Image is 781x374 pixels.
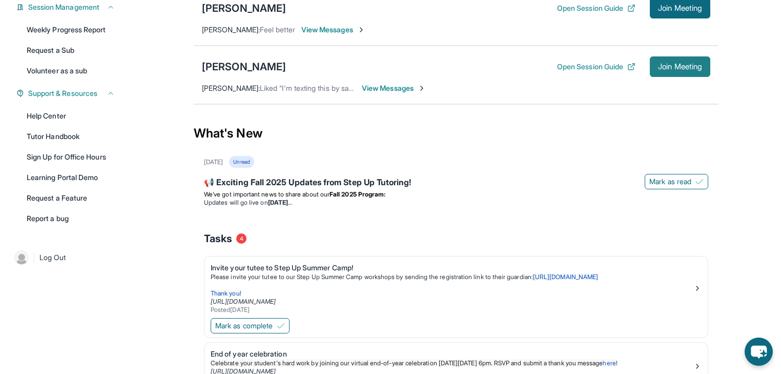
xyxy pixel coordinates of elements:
div: 📢 Exciting Fall 2025 Updates from Step Up Tutoring! [204,176,708,190]
span: 4 [236,233,246,244]
button: Open Session Guide [557,62,635,72]
img: Mark as read [695,178,704,186]
button: Mark as complete [211,318,290,333]
span: Feel better [260,25,295,34]
a: Weekly Progress Report [20,21,121,39]
button: Mark as read [645,174,708,189]
a: Invite your tutee to Step Up Summer Camp!Please invite your tutee to our Step Up Summer Camp work... [204,257,708,316]
span: [PERSON_NAME] : [202,84,260,92]
span: Support & Resources [28,88,97,99]
span: Mark as complete [215,321,273,331]
p: ! [211,359,693,367]
button: Open Session Guide [557,3,635,13]
span: Liked “I'm texting this by saying it so I didn't mean love I meant thumbs up lol” [260,84,511,92]
span: Join Meeting [658,64,702,70]
span: Mark as read [649,176,691,187]
p: Please invite your tutee to our Step Up Summer Camp workshops by sending the registration link to... [211,273,693,281]
span: [PERSON_NAME] : [202,25,260,34]
button: Session Management [24,2,115,12]
a: Help Center [20,107,121,125]
div: [PERSON_NAME] [202,60,286,74]
span: | [33,251,35,264]
span: Log Out [39,252,66,263]
img: Chevron-Right [418,84,426,92]
a: Learning Portal Demo [20,168,121,187]
div: What's New [194,111,718,156]
a: Request a Feature [20,189,121,207]
button: Support & Resources [24,88,115,99]
a: |Log Out [10,246,121,269]
span: Thank you! [211,289,241,297]
a: Tutor Handbook [20,127,121,146]
a: Volunteer as a sub [20,62,121,80]
div: Invite your tutee to Step Up Summer Camp! [211,263,693,273]
div: End of year celebration [211,349,693,359]
div: Unread [229,156,254,168]
div: Posted [DATE] [211,306,693,314]
span: View Messages [362,83,426,93]
a: Request a Sub [20,41,121,60]
a: here [603,359,615,367]
img: Chevron-Right [357,26,365,34]
span: View Messages [301,25,365,35]
strong: Fall 2025 Program: [330,190,385,198]
a: Sign Up for Office Hours [20,148,121,166]
div: [DATE] [204,158,223,166]
span: We’ve got important news to share about our [204,190,330,198]
img: user-img [14,250,29,265]
span: Tasks [204,231,232,246]
span: Join Meeting [658,5,702,11]
span: Session Management [28,2,99,12]
span: Celebrate your student's hard work by joining our virtual end-of-year celebration [DATE][DATE] 6p... [211,359,603,367]
strong: [DATE] [268,199,292,206]
img: Mark as complete [277,322,285,330]
button: Join Meeting [650,56,710,77]
button: chat-button [745,338,773,366]
div: [PERSON_NAME] [202,1,286,15]
a: Report a bug [20,209,121,228]
a: [URL][DOMAIN_NAME] [533,273,598,281]
li: Updates will go live on [204,199,708,207]
a: [URL][DOMAIN_NAME] [211,298,276,305]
